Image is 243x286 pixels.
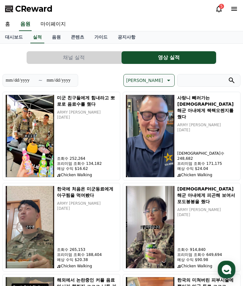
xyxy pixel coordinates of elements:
[57,206,117,211] p: [DATE]
[219,4,224,9] div: 5
[57,166,117,171] p: 예상 수익 $16.62
[47,31,66,43] a: 음원
[123,92,240,180] button: 사랑니 빼러가는 미해군 아내에게 쌕쌕오렌지를 줬다 사랑니 빼러가는 [DEMOGRAPHIC_DATA]해군 아내에게 쌕쌕오렌지를 줬다 ARMY [PERSON_NAME] [DATE...
[5,95,54,177] img: 미군 친구들에게 힘내라고 뽀로로 음료수를 줬다
[177,151,238,161] p: [DEMOGRAPHIC_DATA]수 248,682
[57,201,117,206] p: ARMY [PERSON_NAME]
[5,186,54,269] img: 한국에 처음온 미군동료에게 아구찜을 먹여봤다
[215,5,223,13] a: 5
[57,115,117,120] p: [DATE]
[57,186,117,198] h5: 한국에 처음온 미군동료에게 아구찜을 먹여봤다
[177,212,238,217] p: [DATE]
[5,4,53,14] a: CReward
[94,210,109,215] span: Settings
[38,77,42,84] p: ~
[57,257,117,262] p: 예상 수익 $20.38
[57,264,117,269] p: Chicken Walking
[57,161,117,166] p: 프리미엄 조회수 134,182
[66,31,89,43] a: 콘텐츠
[82,201,121,216] a: Settings
[27,51,121,64] button: 채널 실적
[57,247,117,252] p: 조회수 265,153
[177,264,238,269] p: Chicken Walking
[3,183,120,271] button: 한국에 처음온 미군동료에게 아구찜을 먹여봤다 한국에 처음온 미군동료에게 아구찜을 먹여봤다 ARMY [PERSON_NAME] [DATE] 조회수 265,153 프리미엄 조회수 ...
[177,186,238,205] h5: [DEMOGRAPHIC_DATA]해군 아내에게 피곤해 보여서 포도봉봉을 줬다
[177,95,238,120] h5: 사랑니 빼러가는 [DEMOGRAPHIC_DATA]해군 아내에게 쌕쌕오렌지를 줬다
[121,51,216,64] a: 영상 실적
[30,31,44,43] a: 실적
[177,207,238,212] p: ARMY [PERSON_NAME]
[126,76,163,85] p: [PERSON_NAME]
[3,92,120,180] button: 미군 친구들에게 힘내라고 뽀로로 음료수를 줬다 미군 친구들에게 힘내라고 뽀로로 음료수를 줬다 ARMY [PERSON_NAME] [DATE] 조회수 252,264 프리미엄 조회...
[177,161,238,166] p: 프리미엄 조회수 171,175
[177,252,238,257] p: 프리미엄 조회수 649,694
[113,31,140,43] a: 공지사항
[57,156,117,161] p: 조회수 252,264
[126,186,175,269] img: 미해군 아내에게 피곤해 보여서 포도봉봉을 줬다
[57,110,117,115] p: ARMY [PERSON_NAME]
[27,51,121,64] a: 채널 실적
[123,74,175,87] button: [PERSON_NAME]
[57,172,117,177] p: Chicken Walking
[126,95,175,177] img: 사랑니 빼러가는 미해군 아내에게 쌕쌕오렌지를 줬다
[15,4,53,14] span: CReward
[42,201,82,216] a: Messages
[2,201,42,216] a: Home
[177,247,238,252] p: 조회수 914,840
[177,257,238,262] p: 예상 수익 $90.98
[177,166,238,171] p: 예상 수익 $24.04
[16,210,27,215] span: Home
[57,95,117,107] h5: 미군 친구들에게 힘내라고 뽀로로 음료수를 줬다
[57,252,117,257] p: 프리미엄 조회수 188,404
[177,122,238,127] p: ARMY [PERSON_NAME]
[177,127,238,133] p: [DATE]
[121,51,216,64] button: 영상 실적
[177,172,238,177] p: Chicken Walking
[35,18,71,31] a: 마이페이지
[123,183,240,271] button: 미해군 아내에게 피곤해 보여서 포도봉봉을 줬다 [DEMOGRAPHIC_DATA]해군 아내에게 피곤해 보여서 포도봉봉을 줬다 ARMY [PERSON_NAME] [DATE] 조회...
[89,31,113,43] a: 가이드
[53,210,71,215] span: Messages
[19,18,32,31] a: 음원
